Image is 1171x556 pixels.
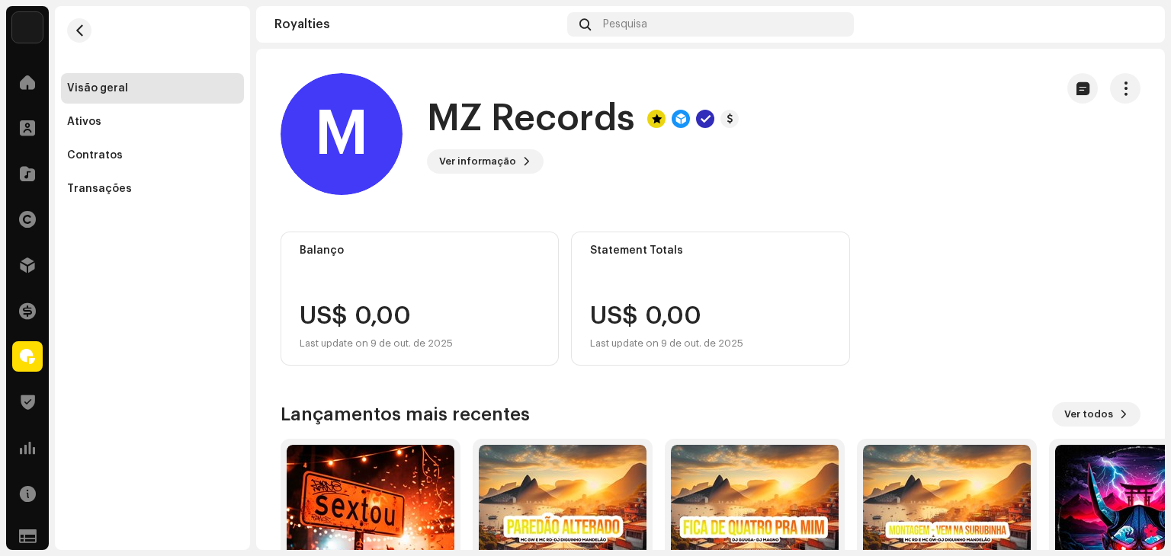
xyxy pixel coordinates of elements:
[590,334,743,353] div: Last update on 9 de out. de 2025
[571,232,849,366] re-o-card-value: Statement Totals
[1064,399,1113,430] span: Ver todos
[603,18,647,30] span: Pesquisa
[590,244,830,257] div: Statement Totals
[281,402,530,427] h3: Lançamentos mais recentes
[281,73,403,195] div: M
[1122,12,1147,37] img: d5fcb490-8619-486f-abee-f37e7aa619ed
[61,140,244,171] re-m-nav-item: Contratos
[274,18,561,30] div: Royalties
[61,73,244,104] re-m-nav-item: Visão geral
[67,82,128,94] div: Visão geral
[281,232,559,366] re-o-card-value: Balanço
[427,94,635,143] h1: MZ Records
[300,244,540,257] div: Balanço
[439,146,516,177] span: Ver informação
[427,149,544,174] button: Ver informação
[300,334,453,353] div: Last update on 9 de out. de 2025
[61,107,244,137] re-m-nav-item: Ativos
[67,183,132,195] div: Transações
[67,116,101,128] div: Ativos
[12,12,43,43] img: cd9a510e-9375-452c-b98b-71401b54d8f9
[1052,402,1141,427] button: Ver todos
[67,149,123,161] div: Contratos
[61,174,244,204] re-m-nav-item: Transações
